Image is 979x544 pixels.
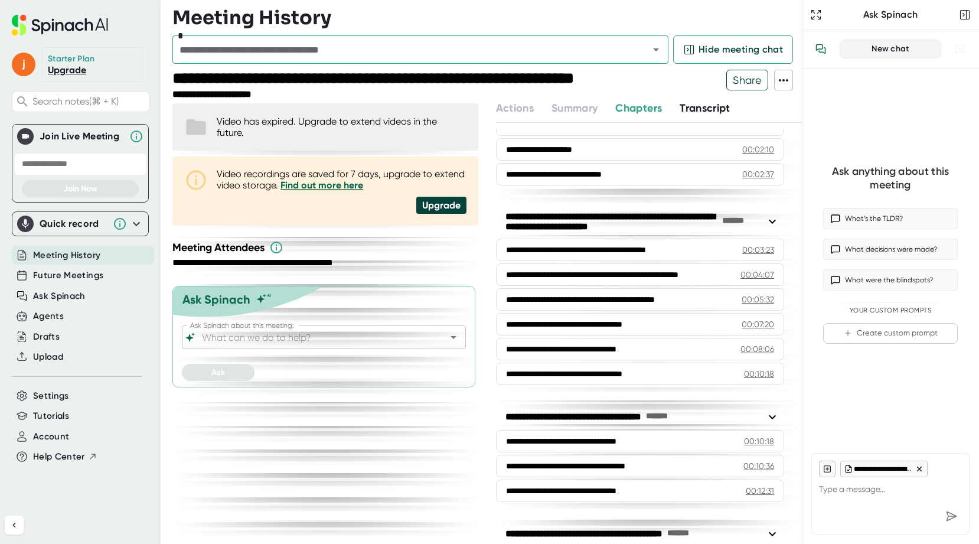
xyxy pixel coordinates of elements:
div: Ask anything about this meeting [823,165,958,191]
button: Future Meetings [33,269,103,282]
span: Ask [211,367,225,377]
button: Drafts [33,330,60,344]
button: What were the blindspots? [823,269,958,291]
button: Upload [33,350,63,364]
span: Share [727,70,768,90]
div: Meeting Attendees [172,240,481,255]
div: 00:12:31 [746,485,774,497]
div: 00:02:37 [742,168,774,180]
button: Settings [33,389,69,403]
div: 00:03:23 [742,244,774,256]
button: Ask Spinach [33,289,86,303]
div: Your Custom Prompts [823,307,958,315]
button: Hide meeting chat [673,35,793,64]
button: Account [33,430,69,444]
span: Hide meeting chat [699,43,783,57]
button: What decisions were made? [823,239,958,260]
div: Send message [941,506,962,527]
div: 00:08:06 [740,343,774,355]
div: Quick record [17,212,143,236]
span: Chapters [615,102,662,115]
a: Upgrade [48,64,86,76]
span: j [12,53,35,76]
div: Quick record [40,218,107,230]
div: Video has expired. Upgrade to extend videos in the future. [217,116,466,138]
div: 00:10:18 [744,368,774,380]
button: Open [648,41,664,58]
div: 00:04:07 [740,269,774,281]
span: Help Center [33,450,85,464]
button: Summary [551,100,598,116]
div: 00:02:10 [742,144,774,155]
div: Upgrade [416,197,466,214]
button: View conversation history [809,37,833,61]
div: Video recordings are saved for 7 days, upgrade to extend video storage. [217,168,466,191]
a: Find out more here [280,180,363,191]
h3: Meeting History [172,6,331,29]
div: 00:05:32 [742,294,774,305]
button: Create custom prompt [823,323,958,344]
img: Join Live Meeting [19,131,31,142]
button: Join Now [22,180,139,197]
button: Meeting History [33,249,100,262]
div: Ask Spinach [182,292,250,307]
button: Chapters [615,100,662,116]
button: Collapse sidebar [5,516,24,535]
span: Join Now [63,184,97,194]
div: Ask Spinach [824,9,957,21]
span: Actions [496,102,534,115]
button: Share [726,70,768,90]
button: Transcript [680,100,730,116]
div: Join Live MeetingJoin Live Meeting [17,125,143,148]
button: Agents [33,310,64,323]
span: Summary [551,102,598,115]
div: 00:07:20 [742,318,774,330]
button: Ask [182,364,254,381]
span: Transcript [680,102,730,115]
button: Actions [496,100,534,116]
div: 00:10:18 [744,435,774,447]
button: Close conversation sidebar [957,6,973,23]
div: Starter Plan [48,54,95,64]
span: Search notes (⌘ + K) [32,96,146,107]
button: Open [445,329,462,346]
div: Join Live Meeting [40,131,123,142]
button: What’s the TLDR? [823,208,958,229]
button: Help Center [33,450,97,464]
div: 00:10:36 [743,460,774,472]
div: New chat [847,44,934,54]
button: Tutorials [33,409,69,423]
button: Expand to Ask Spinach page [808,6,824,23]
input: What can we do to help? [200,329,428,346]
